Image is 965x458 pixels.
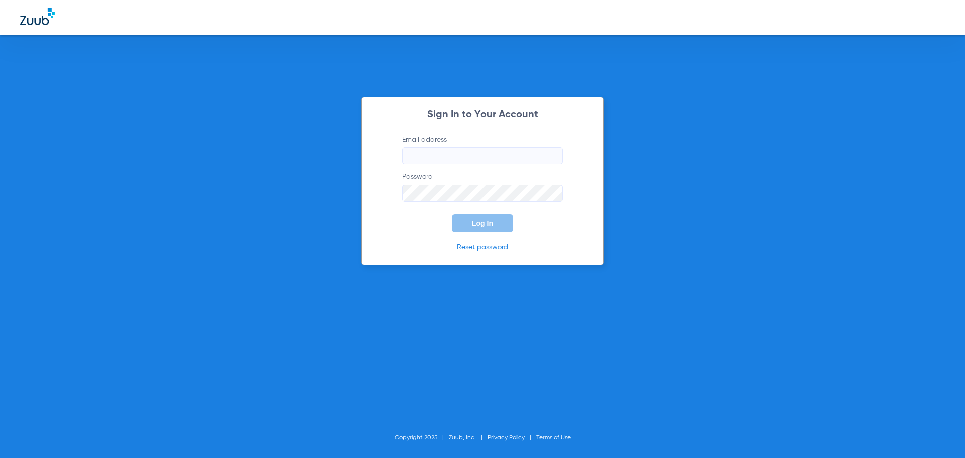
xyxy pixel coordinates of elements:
input: Password [402,185,563,202]
label: Password [402,172,563,202]
button: Log In [452,214,513,232]
a: Terms of Use [536,435,571,441]
input: Email address [402,147,563,164]
li: Copyright 2025 [395,433,449,443]
a: Reset password [457,244,508,251]
li: Zuub, Inc. [449,433,488,443]
h2: Sign In to Your Account [387,110,578,120]
img: Zuub Logo [20,8,55,25]
span: Log In [472,219,493,227]
a: Privacy Policy [488,435,525,441]
label: Email address [402,135,563,164]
